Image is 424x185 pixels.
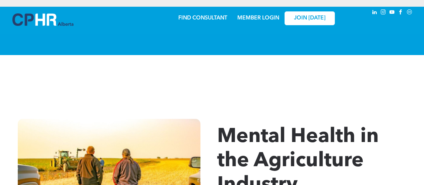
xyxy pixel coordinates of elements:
[294,15,325,21] span: JOIN [DATE]
[178,15,227,21] a: FIND CONSULTANT
[397,8,405,17] a: facebook
[371,8,378,17] a: linkedin
[406,8,413,17] a: Social network
[380,8,387,17] a: instagram
[237,15,279,21] a: MEMBER LOGIN
[388,8,396,17] a: youtube
[12,13,73,26] img: A blue and white logo for cp alberta
[285,11,335,25] a: JOIN [DATE]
